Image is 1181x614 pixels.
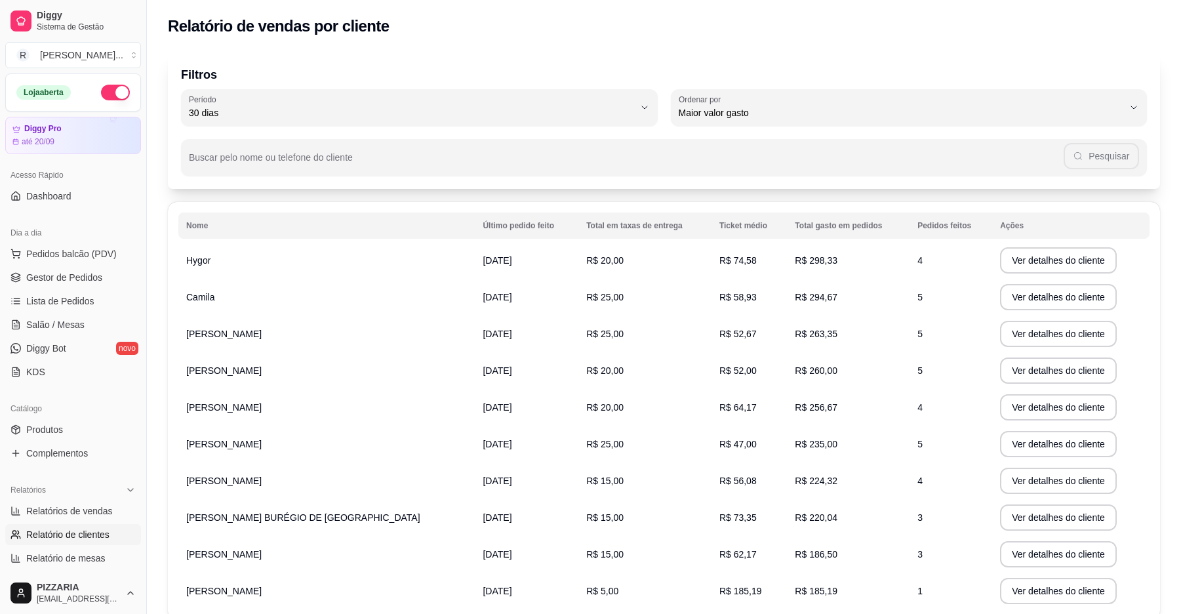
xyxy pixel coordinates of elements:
span: R$ 15,00 [586,549,624,560]
span: R$ 58,93 [719,292,757,302]
a: Dashboard [5,186,141,207]
button: Ver detalhes do cliente [1000,578,1117,604]
th: Ações [992,213,1150,239]
span: R [16,49,30,62]
span: R$ 25,00 [586,329,624,339]
span: R$ 73,35 [719,512,757,523]
a: Gestor de Pedidos [5,267,141,288]
span: R$ 235,00 [795,439,837,449]
span: R$ 15,00 [586,512,624,523]
article: até 20/09 [22,136,54,147]
span: 3 [917,549,923,560]
span: R$ 20,00 [586,402,624,413]
span: R$ 220,04 [795,512,837,523]
a: Lista de Pedidos [5,291,141,312]
span: [PERSON_NAME] [186,402,262,413]
span: Relatórios de vendas [26,504,113,518]
a: Diggy Proaté 20/09 [5,117,141,154]
button: Select a team [5,42,141,68]
span: R$ 298,33 [795,255,837,266]
span: Dashboard [26,190,71,203]
span: R$ 25,00 [586,292,624,302]
span: [DATE] [483,549,511,560]
th: Total gasto em pedidos [787,213,910,239]
div: Acesso Rápido [5,165,141,186]
th: Ticket médio [711,213,787,239]
span: Maior valor gasto [679,106,1124,119]
button: Ver detalhes do cliente [1000,431,1117,457]
span: Salão / Mesas [26,318,85,331]
span: Diggy Bot [26,342,66,355]
span: R$ 20,00 [586,365,624,376]
button: Ver detalhes do cliente [1000,504,1117,531]
th: Nome [178,213,475,239]
span: R$ 52,67 [719,329,757,339]
span: [PERSON_NAME] [186,549,262,560]
a: Relatórios de vendas [5,501,141,522]
a: Complementos [5,443,141,464]
span: R$ 64,17 [719,402,757,413]
span: Produtos [26,423,63,436]
span: 1 [917,586,923,596]
span: 30 dias [189,106,634,119]
span: 4 [917,255,923,266]
label: Período [189,94,220,105]
span: R$ 260,00 [795,365,837,376]
span: Relatório de clientes [26,528,110,541]
span: R$ 256,67 [795,402,837,413]
h2: Relatório de vendas por cliente [168,16,390,37]
span: R$ 47,00 [719,439,757,449]
span: PIZZARIA [37,582,120,594]
th: Último pedido feito [475,213,578,239]
span: 4 [917,476,923,486]
span: Sistema de Gestão [37,22,136,32]
span: KDS [26,365,45,379]
span: R$ 56,08 [719,476,757,486]
p: Filtros [181,66,1147,84]
a: Relatório de mesas [5,548,141,569]
span: Lista de Pedidos [26,295,94,308]
span: R$ 294,67 [795,292,837,302]
span: [DATE] [483,512,511,523]
span: Hygor [186,255,210,266]
div: Loja aberta [16,85,71,100]
button: Período30 dias [181,89,658,126]
div: Dia a dia [5,222,141,243]
span: R$ 5,00 [586,586,618,596]
span: R$ 52,00 [719,365,757,376]
span: [DATE] [483,439,511,449]
button: Ver detalhes do cliente [1000,541,1117,567]
span: R$ 186,50 [795,549,837,560]
span: [PERSON_NAME] [186,476,262,486]
a: Diggy Botnovo [5,338,141,359]
span: 5 [917,365,923,376]
span: R$ 224,32 [795,476,837,486]
span: [DATE] [483,402,511,413]
a: Salão / Mesas [5,314,141,335]
span: [EMAIL_ADDRESS][DOMAIN_NAME] [37,594,120,604]
div: [PERSON_NAME] ... [40,49,123,62]
span: R$ 185,19 [719,586,762,596]
span: Pedidos balcão (PDV) [26,247,117,260]
button: Ver detalhes do cliente [1000,468,1117,494]
span: [DATE] [483,292,511,302]
span: [PERSON_NAME] [186,329,262,339]
span: R$ 20,00 [586,255,624,266]
span: Relatório de mesas [26,552,106,565]
span: 4 [917,402,923,413]
span: R$ 185,19 [795,586,837,596]
span: R$ 74,58 [719,255,757,266]
div: Catálogo [5,398,141,419]
button: Alterar Status [101,85,130,100]
span: [DATE] [483,476,511,486]
span: 5 [917,292,923,302]
article: Diggy Pro [24,124,62,134]
span: Relatórios [10,485,46,495]
th: Pedidos feitos [910,213,992,239]
span: Camila [186,292,215,302]
th: Total em taxas de entrega [578,213,711,239]
button: Ver detalhes do cliente [1000,358,1117,384]
a: DiggySistema de Gestão [5,5,141,37]
a: KDS [5,361,141,382]
button: PIZZARIA[EMAIL_ADDRESS][DOMAIN_NAME] [5,577,141,609]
